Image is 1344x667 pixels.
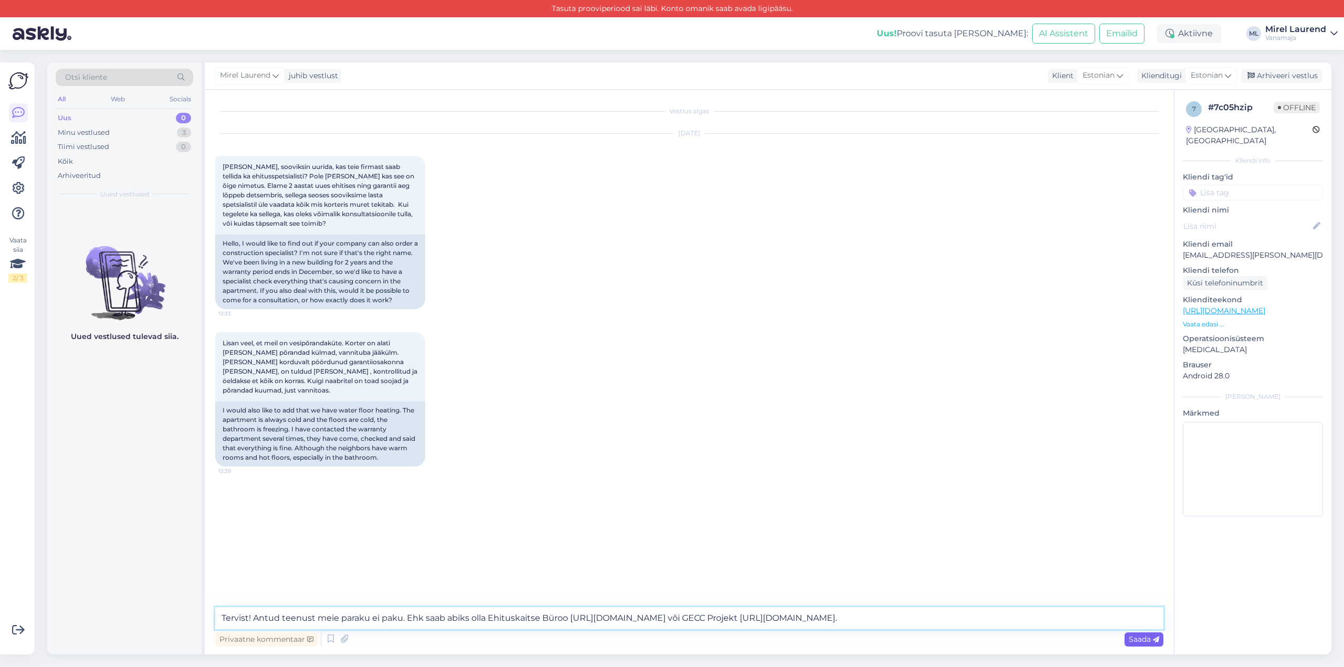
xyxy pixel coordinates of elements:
div: Arhiveeri vestlus [1241,69,1322,83]
p: Kliendi tag'id [1183,172,1323,183]
div: Kliendi info [1183,156,1323,165]
span: Uued vestlused [100,189,149,199]
span: Estonian [1191,70,1223,81]
div: Web [109,92,127,106]
div: Vestlus algas [215,107,1163,116]
p: Kliendi email [1183,239,1323,250]
div: Tiimi vestlused [58,142,109,152]
div: Socials [167,92,193,106]
span: Otsi kliente [65,72,107,83]
p: Brauser [1183,359,1323,370]
span: Lisan veel, et meil on vesipõrandaküte. Korter on alati [PERSON_NAME] põrandad külmad, vannituba ... [223,339,419,394]
div: juhib vestlust [285,70,338,81]
div: I would also like to add that we have water floor heating. The apartment is always cold and the f... [215,401,425,467]
button: Emailid [1099,24,1144,44]
a: [URL][DOMAIN_NAME] [1183,306,1265,315]
span: 12:33 [218,310,258,317]
div: 0 [176,142,191,152]
div: Minu vestlused [58,128,110,138]
a: Mirel LaurendVanamaja [1265,25,1338,42]
div: [GEOGRAPHIC_DATA], [GEOGRAPHIC_DATA] [1186,124,1312,146]
b: Uus! [877,28,897,38]
div: Kõik [58,156,73,167]
p: Märkmed [1183,408,1323,419]
img: Askly Logo [8,71,28,91]
p: Operatsioonisüsteem [1183,333,1323,344]
div: # 7c05hzip [1208,101,1274,114]
span: [PERSON_NAME], sooviksin uurida, kas teie firmast saab tellida ka ehitusspetsialisti? Pole [PERSO... [223,163,416,227]
div: Küsi telefoninumbrit [1183,276,1267,290]
p: Uued vestlused tulevad siia. [71,331,178,342]
button: AI Assistent [1032,24,1095,44]
p: [MEDICAL_DATA] [1183,344,1323,355]
p: Klienditeekond [1183,294,1323,305]
div: [DATE] [215,129,1163,138]
div: Klient [1048,70,1074,81]
p: Vaata edasi ... [1183,320,1323,329]
div: All [56,92,68,106]
span: 12:39 [218,467,258,475]
p: Android 28.0 [1183,370,1323,382]
p: Kliendi telefon [1183,265,1323,276]
div: Klienditugi [1137,70,1182,81]
div: Mirel Laurend [1265,25,1326,34]
div: Proovi tasuta [PERSON_NAME]: [877,27,1028,40]
div: Hello, I would like to find out if your company can also order a construction specialist? I'm not... [215,235,425,309]
div: Arhiveeritud [58,171,101,181]
span: Mirel Laurend [220,70,270,81]
div: [PERSON_NAME] [1183,392,1323,401]
div: Vanamaja [1265,34,1326,42]
div: 2 / 3 [8,273,27,283]
p: Kliendi nimi [1183,205,1323,216]
span: 7 [1192,105,1196,113]
div: ML [1246,26,1261,41]
textarea: Tervist! Antud teenust meie paraku ei paku. Ehk saab abiks olla Ehituskaitse Büroo [URL][DOMAIN_N... [215,607,1163,629]
img: No chats [47,227,202,322]
div: Privaatne kommentaar [215,632,318,647]
p: [EMAIL_ADDRESS][PERSON_NAME][DOMAIN_NAME] [1183,250,1323,261]
input: Lisa nimi [1183,220,1311,232]
div: Uus [58,113,71,123]
div: Aktiivne [1157,24,1221,43]
div: Vaata siia [8,236,27,283]
div: 3 [177,128,191,138]
span: Offline [1274,102,1320,113]
span: Saada [1129,634,1159,644]
input: Lisa tag [1183,185,1323,200]
div: 0 [176,113,191,123]
span: Estonian [1083,70,1115,81]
